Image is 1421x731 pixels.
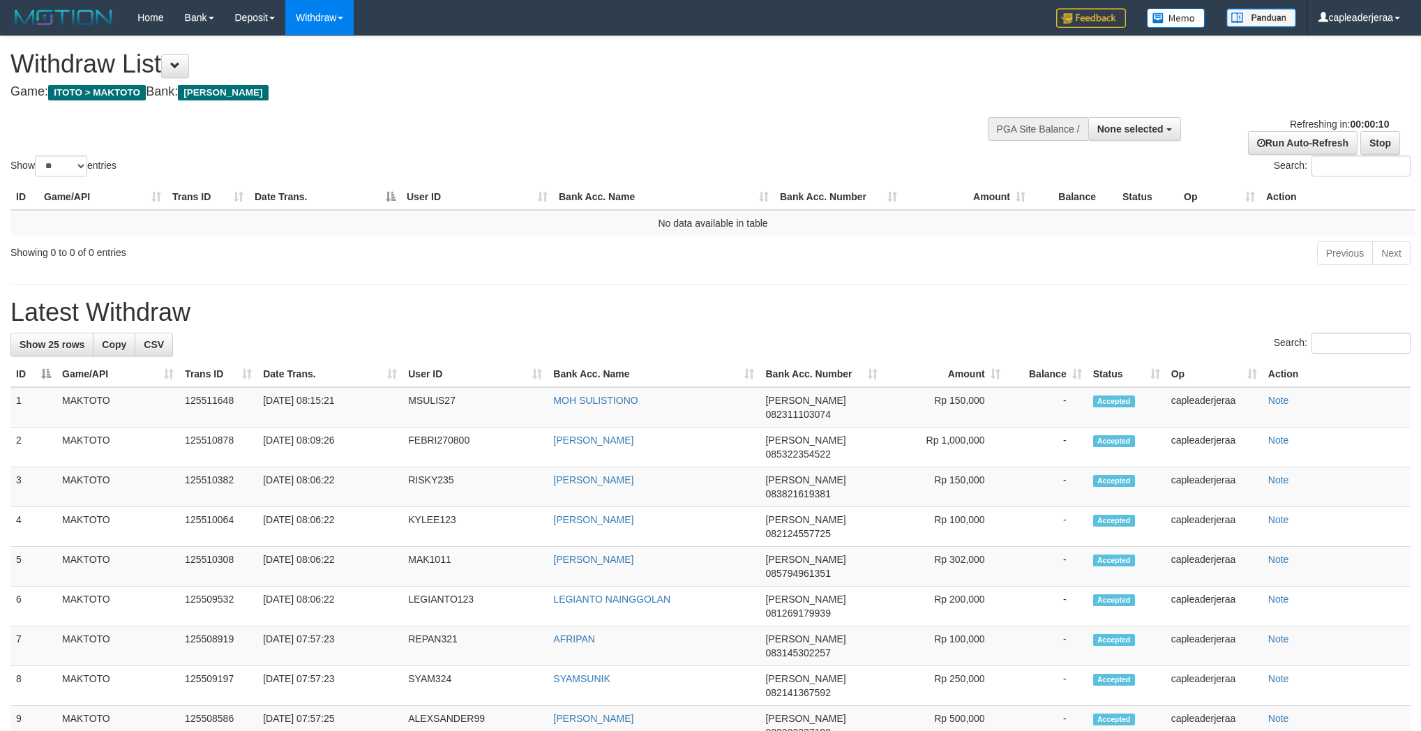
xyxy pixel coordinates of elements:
[179,626,257,666] td: 125508919
[883,428,1006,467] td: Rp 1,000,000
[257,387,403,428] td: [DATE] 08:15:21
[1031,184,1117,210] th: Balance
[10,507,57,547] td: 4
[553,474,633,485] a: [PERSON_NAME]
[57,387,179,428] td: MAKTOTO
[1093,515,1135,527] span: Accepted
[883,547,1006,587] td: Rp 302,000
[1290,119,1389,130] span: Refreshing in:
[401,184,553,210] th: User ID: activate to sort column ascending
[167,184,249,210] th: Trans ID: activate to sort column ascending
[765,528,830,539] span: Copy 082124557725 to clipboard
[1268,395,1289,406] a: Note
[10,7,116,28] img: MOTION_logo.png
[1006,666,1088,706] td: -
[57,666,179,706] td: MAKTOTO
[1166,467,1263,507] td: capleaderjeraa
[10,299,1411,326] h1: Latest Withdraw
[179,467,257,507] td: 125510382
[257,547,403,587] td: [DATE] 08:06:22
[1093,475,1135,487] span: Accepted
[10,210,1415,236] td: No data available in table
[257,626,403,666] td: [DATE] 07:57:23
[553,514,633,525] a: [PERSON_NAME]
[1317,241,1373,265] a: Previous
[1372,241,1411,265] a: Next
[57,507,179,547] td: MAKTOTO
[1093,674,1135,686] span: Accepted
[553,673,610,684] a: SYAMSUNIK
[765,514,845,525] span: [PERSON_NAME]
[548,361,760,387] th: Bank Acc. Name: activate to sort column ascending
[93,333,135,356] a: Copy
[179,587,257,626] td: 125509532
[1088,117,1181,141] button: None selected
[765,568,830,579] span: Copy 085794961351 to clipboard
[765,474,845,485] span: [PERSON_NAME]
[135,333,173,356] a: CSV
[883,361,1006,387] th: Amount: activate to sort column ascending
[1166,428,1263,467] td: capleaderjeraa
[1274,333,1411,354] label: Search:
[553,633,595,645] a: AFRIPAN
[10,626,57,666] td: 7
[10,240,582,259] div: Showing 0 to 0 of 0 entries
[1093,634,1135,646] span: Accepted
[1268,514,1289,525] a: Note
[178,85,268,100] span: [PERSON_NAME]
[553,713,633,724] a: [PERSON_NAME]
[10,666,57,706] td: 8
[1166,587,1263,626] td: capleaderjeraa
[765,713,845,724] span: [PERSON_NAME]
[257,666,403,706] td: [DATE] 07:57:23
[10,467,57,507] td: 3
[403,361,548,387] th: User ID: activate to sort column ascending
[988,117,1088,141] div: PGA Site Balance /
[765,409,830,420] span: Copy 082311103074 to clipboard
[774,184,903,210] th: Bank Acc. Number: activate to sort column ascending
[1147,8,1205,28] img: Button%20Memo.svg
[10,333,93,356] a: Show 25 rows
[1274,156,1411,176] label: Search:
[1226,8,1296,27] img: panduan.png
[403,428,548,467] td: FEBRI270800
[1268,474,1289,485] a: Note
[765,554,845,565] span: [PERSON_NAME]
[403,387,548,428] td: MSULIS27
[10,184,38,210] th: ID
[35,156,87,176] select: Showentries
[179,547,257,587] td: 125510308
[1166,361,1263,387] th: Op: activate to sort column ascending
[1268,554,1289,565] a: Note
[10,361,57,387] th: ID: activate to sort column descending
[1360,131,1400,155] a: Stop
[1056,8,1126,28] img: Feedback.jpg
[1248,131,1358,155] a: Run Auto-Refresh
[1006,361,1088,387] th: Balance: activate to sort column ascending
[883,507,1006,547] td: Rp 100,000
[765,687,830,698] span: Copy 082141367592 to clipboard
[1268,435,1289,446] a: Note
[553,554,633,565] a: [PERSON_NAME]
[765,435,845,446] span: [PERSON_NAME]
[1093,435,1135,447] span: Accepted
[765,449,830,460] span: Copy 085322354522 to clipboard
[1350,119,1389,130] strong: 00:00:10
[257,361,403,387] th: Date Trans.: activate to sort column ascending
[1093,594,1135,606] span: Accepted
[57,467,179,507] td: MAKTOTO
[1097,123,1164,135] span: None selected
[1006,507,1088,547] td: -
[1268,713,1289,724] a: Note
[765,395,845,406] span: [PERSON_NAME]
[883,387,1006,428] td: Rp 150,000
[1006,587,1088,626] td: -
[1006,547,1088,587] td: -
[1311,333,1411,354] input: Search:
[765,647,830,658] span: Copy 083145302257 to clipboard
[403,626,548,666] td: REPAN321
[1166,387,1263,428] td: capleaderjeraa
[403,666,548,706] td: SYAM324
[1166,547,1263,587] td: capleaderjeraa
[1261,184,1415,210] th: Action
